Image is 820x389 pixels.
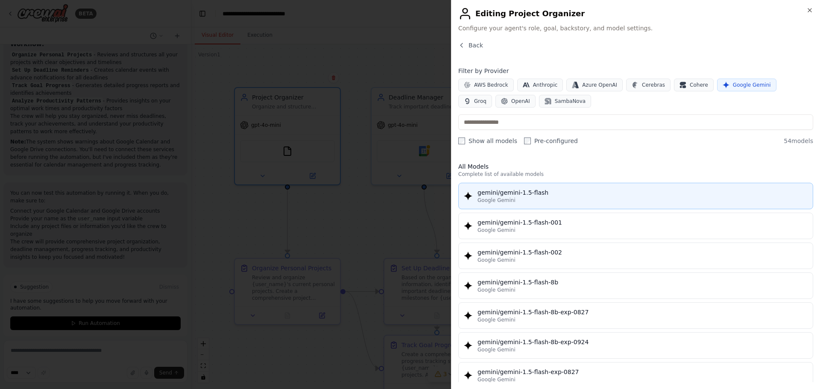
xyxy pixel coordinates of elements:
button: Groq [458,95,492,108]
span: Google Gemini [477,227,515,234]
p: Complete list of available models [458,171,813,178]
button: AWS Bedrock [458,79,514,91]
div: gemini/gemini-1.5-flash-001 [477,218,808,227]
div: gemini/gemini-1.5-flash-8b-exp-0924 [477,338,808,346]
span: Groq [474,98,486,105]
span: Configure your agent's role, goal, backstory, and model settings. [458,24,813,32]
div: gemini/gemini-1.5-flash [477,188,808,197]
span: Anthropic [533,82,558,88]
span: Google Gemini [477,376,515,383]
button: gemini/gemini-1.5-flash-exp-0827Google Gemini [458,362,813,389]
button: Azure OpenAI [566,79,623,91]
button: Google Gemini [717,79,776,91]
span: AWS Bedrock [474,82,508,88]
span: Google Gemini [477,197,515,204]
label: Show all models [458,137,517,145]
div: gemini/gemini-1.5-flash-8b [477,278,808,287]
h2: Editing Project Organizer [458,7,813,20]
span: Google Gemini [477,287,515,293]
button: OpenAI [495,95,536,108]
button: gemini/gemini-1.5-flash-001Google Gemini [458,213,813,239]
span: Google Gemini [477,257,515,263]
span: Azure OpenAI [582,82,617,88]
div: gemini/gemini-1.5-flash-8b-exp-0827 [477,308,808,316]
button: gemini/gemini-1.5-flashGoogle Gemini [458,183,813,209]
button: Cohere [674,79,714,91]
span: Google Gemini [733,82,771,88]
button: Cerebras [626,79,671,91]
label: Pre-configured [524,137,578,145]
span: SambaNova [555,98,586,105]
button: Back [458,41,483,50]
span: Back [469,41,483,50]
button: Anthropic [517,79,563,91]
button: SambaNova [539,95,591,108]
button: gemini/gemini-1.5-flash-8b-exp-0827Google Gemini [458,302,813,329]
div: gemini/gemini-1.5-flash-exp-0827 [477,368,808,376]
input: Pre-configured [524,137,531,144]
button: gemini/gemini-1.5-flash-8b-exp-0924Google Gemini [458,332,813,359]
div: gemini/gemini-1.5-flash-002 [477,248,808,257]
span: Cerebras [642,82,665,88]
span: 54 models [784,137,813,145]
span: Google Gemini [477,346,515,353]
span: OpenAI [511,98,530,105]
button: gemini/gemini-1.5-flash-002Google Gemini [458,243,813,269]
span: Google Gemini [477,316,515,323]
h4: Filter by Provider [458,67,813,75]
h3: All Models [458,162,813,171]
button: gemini/gemini-1.5-flash-8bGoogle Gemini [458,272,813,299]
input: Show all models [458,137,465,144]
span: Cohere [690,82,708,88]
